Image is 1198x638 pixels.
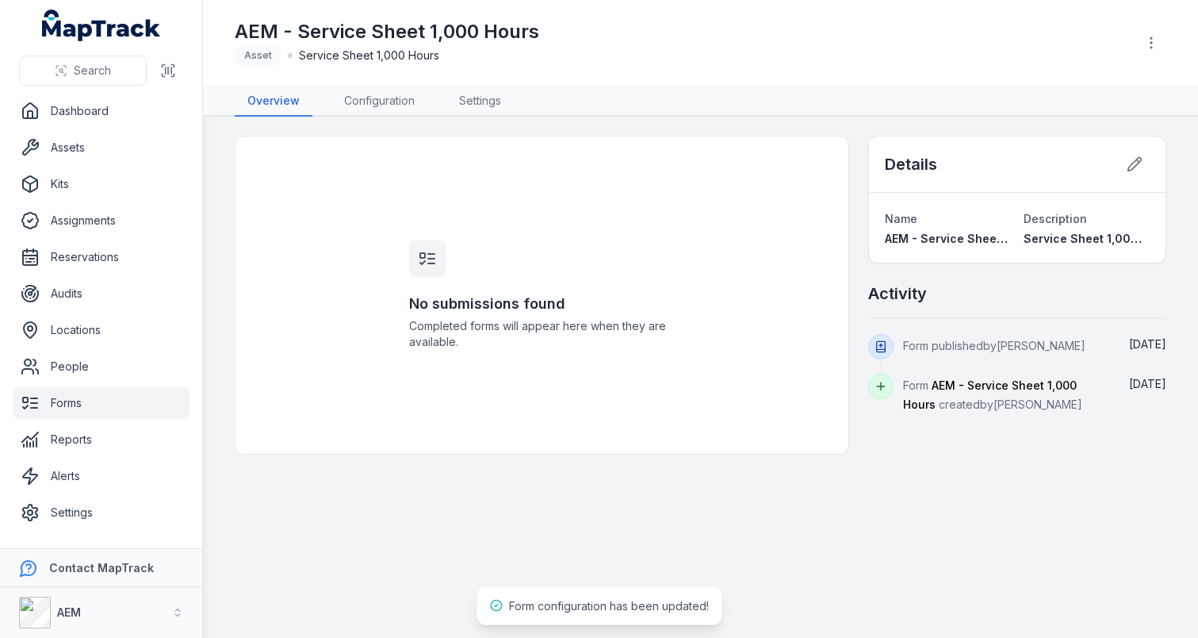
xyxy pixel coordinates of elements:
a: Forms [13,387,189,419]
a: Audits [13,278,189,309]
span: Service Sheet 1,000 Hours [1024,232,1175,245]
span: Search [74,63,111,79]
a: Configuration [331,86,427,117]
a: Overview [235,86,312,117]
time: 20/08/2025, 10:53:42 am [1129,377,1166,390]
span: Completed forms will appear here when they are available. [409,318,676,350]
a: Settings [13,497,189,528]
a: Assignments [13,205,189,236]
a: People [13,351,189,382]
time: 20/08/2025, 10:54:27 am [1129,337,1166,351]
span: Form published by [PERSON_NAME] [903,339,1085,352]
a: Reservations [13,241,189,273]
a: MapTrack [42,10,161,41]
span: Service Sheet 1,000 Hours [299,48,439,63]
a: Locations [13,314,189,346]
a: Alerts [13,460,189,492]
h2: Activity [868,282,927,305]
button: Search [19,56,147,86]
div: Asset [235,44,281,67]
h1: AEM - Service Sheet 1,000 Hours [235,19,539,44]
a: Assets [13,132,189,163]
span: Form configuration has been updated! [509,599,709,613]
strong: Contact MapTrack [49,561,154,575]
span: Name [885,212,917,225]
strong: AEM [57,605,81,619]
a: Dashboard [13,95,189,127]
span: AEM - Service Sheet 1,000 Hours [903,379,1077,411]
span: [DATE] [1129,337,1166,351]
a: Kits [13,168,189,200]
span: [DATE] [1129,377,1166,390]
h3: No submissions found [409,293,676,315]
span: AEM - Service Sheet 1,000 Hours [885,232,1072,245]
a: Reports [13,424,189,455]
span: Form created by [PERSON_NAME] [903,379,1082,411]
h2: Details [885,153,937,175]
a: Settings [446,86,514,117]
span: Description [1024,212,1087,225]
